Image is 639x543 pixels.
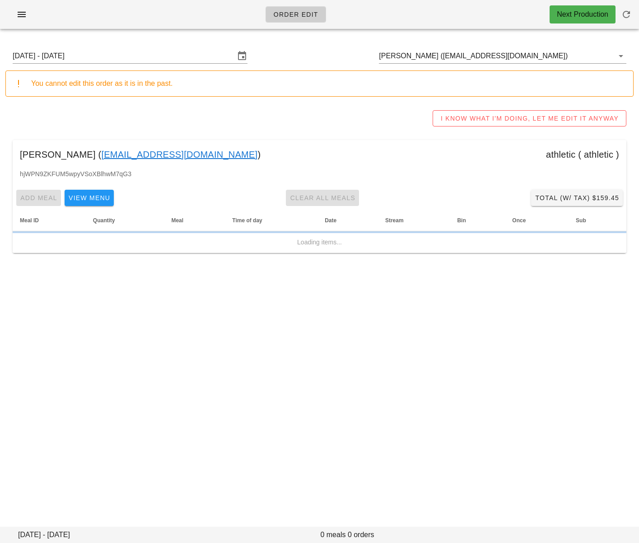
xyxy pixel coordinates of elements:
[101,147,257,162] a: [EMAIL_ADDRESS][DOMAIN_NAME]
[505,210,569,231] th: Once: Not sorted. Activate to sort ascending.
[317,210,378,231] th: Date: Not sorted. Activate to sort ascending.
[232,217,262,224] span: Time of day
[86,210,164,231] th: Quantity: Not sorted. Activate to sort ascending.
[512,217,526,224] span: Once
[20,217,39,224] span: Meal ID
[557,9,608,20] div: Next Production
[457,217,466,224] span: Bin
[535,194,619,201] span: Total (w/ Tax) $159.45
[13,210,86,231] th: Meal ID: Not sorted. Activate to sort ascending.
[93,217,115,224] span: Quantity
[576,217,586,224] span: Sub
[225,210,317,231] th: Time of day: Not sorted. Activate to sort ascending.
[171,217,183,224] span: Meal
[440,115,619,122] span: I KNOW WHAT I'M DOING, LET ME EDIT IT ANYWAY
[325,217,336,224] span: Date
[68,194,110,201] span: View Menu
[531,190,623,206] button: Total (w/ Tax) $159.45
[450,210,505,231] th: Bin: Not sorted. Activate to sort ascending.
[569,210,626,231] th: Sub: Not sorted. Activate to sort ascending.
[378,210,450,231] th: Stream: Not sorted. Activate to sort ascending.
[273,11,318,18] span: Order Edit
[164,210,225,231] th: Meal: Not sorted. Activate to sort ascending.
[433,110,626,126] button: I KNOW WHAT I'M DOING, LET ME EDIT IT ANYWAY
[13,169,626,186] div: hjWPN9ZKFUM5wpyVSoXBlhwM7qG3
[31,80,173,87] span: You cannot edit this order as it is in the past.
[13,231,626,253] td: Loading items...
[266,6,326,23] a: Order Edit
[13,140,626,169] div: [PERSON_NAME] ( ) athletic ( athletic )
[65,190,114,206] button: View Menu
[385,217,404,224] span: Stream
